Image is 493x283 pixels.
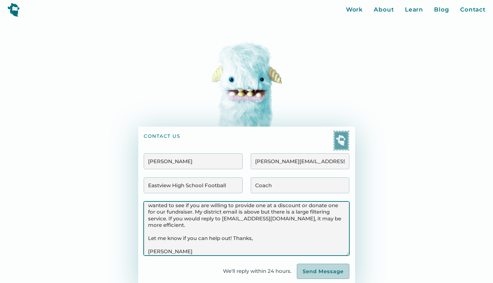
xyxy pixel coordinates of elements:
a: Contact [460,5,486,14]
img: Yeti postage stamp [333,130,349,151]
input: Job Title [251,177,349,193]
img: yeti logo icon [7,3,20,17]
a: Learn [405,5,424,14]
input: Your Name [144,153,242,169]
input: Send Message [297,264,349,279]
div: We'll reply within 24 hours. [223,267,297,276]
input: Email Address [251,153,349,169]
form: Contact Form [144,153,349,279]
a: Blog [434,5,449,14]
img: A pop-up yeti head! [211,40,282,127]
a: Work [346,5,363,14]
a: About [374,5,394,14]
h1: contact us [144,133,180,151]
input: Company [144,177,242,193]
